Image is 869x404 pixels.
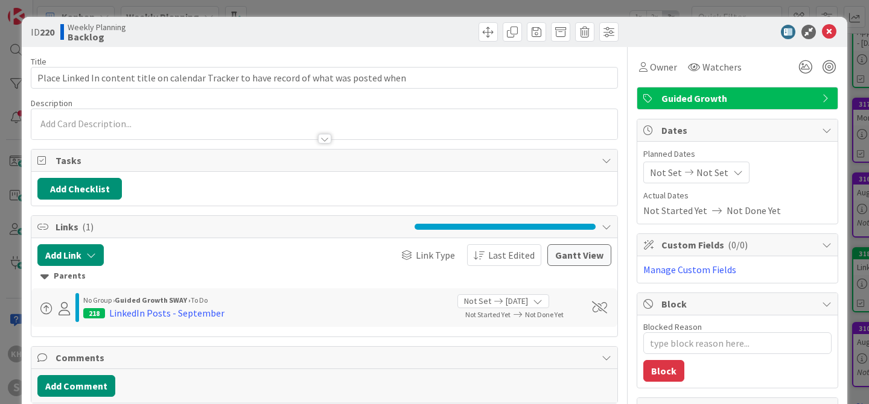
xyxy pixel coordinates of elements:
span: Planned Dates [643,148,832,160]
input: type card name here... [31,67,618,89]
span: Custom Fields [661,238,816,252]
span: [DATE] [506,295,528,308]
span: ID [31,25,54,39]
span: Watchers [702,60,742,74]
span: Actual Dates [643,189,832,202]
span: Link Type [416,248,455,262]
button: Last Edited [467,244,541,266]
b: Guided Growth SWAY › [115,295,191,305]
b: Backlog [68,32,126,42]
span: Dates [661,123,816,137]
b: 220 [40,26,54,38]
button: Add Link [37,244,104,266]
span: Weekly Planning [68,22,126,32]
span: Last Edited [488,248,535,262]
span: ( 1 ) [82,221,94,233]
button: Add Checklist [37,178,122,200]
span: Owner [650,60,677,74]
span: Not Set [696,165,728,180]
span: No Group › [83,295,115,305]
span: To Do [191,295,208,305]
span: Guided Growth [661,91,816,106]
label: Title [31,56,46,67]
button: Add Comment [37,375,115,397]
span: Not Started Yet [643,203,707,218]
span: Not Done Yet [727,203,781,218]
span: Not Started Yet [465,310,511,319]
span: Links [56,219,409,234]
div: LinkedIn Posts - September [109,306,224,320]
div: Parents [40,270,608,283]
a: Manage Custom Fields [643,264,736,276]
span: Description [31,98,72,109]
span: Not Set [464,295,491,308]
span: Block [661,297,816,311]
button: Block [643,360,684,382]
span: Tasks [56,153,596,168]
span: ( 0/0 ) [728,239,748,251]
label: Blocked Reason [643,321,702,332]
button: Gantt View [547,244,611,266]
div: 218 [83,308,105,318]
span: Not Done Yet [525,310,564,319]
span: Not Set [650,165,682,180]
span: Comments [56,350,596,365]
